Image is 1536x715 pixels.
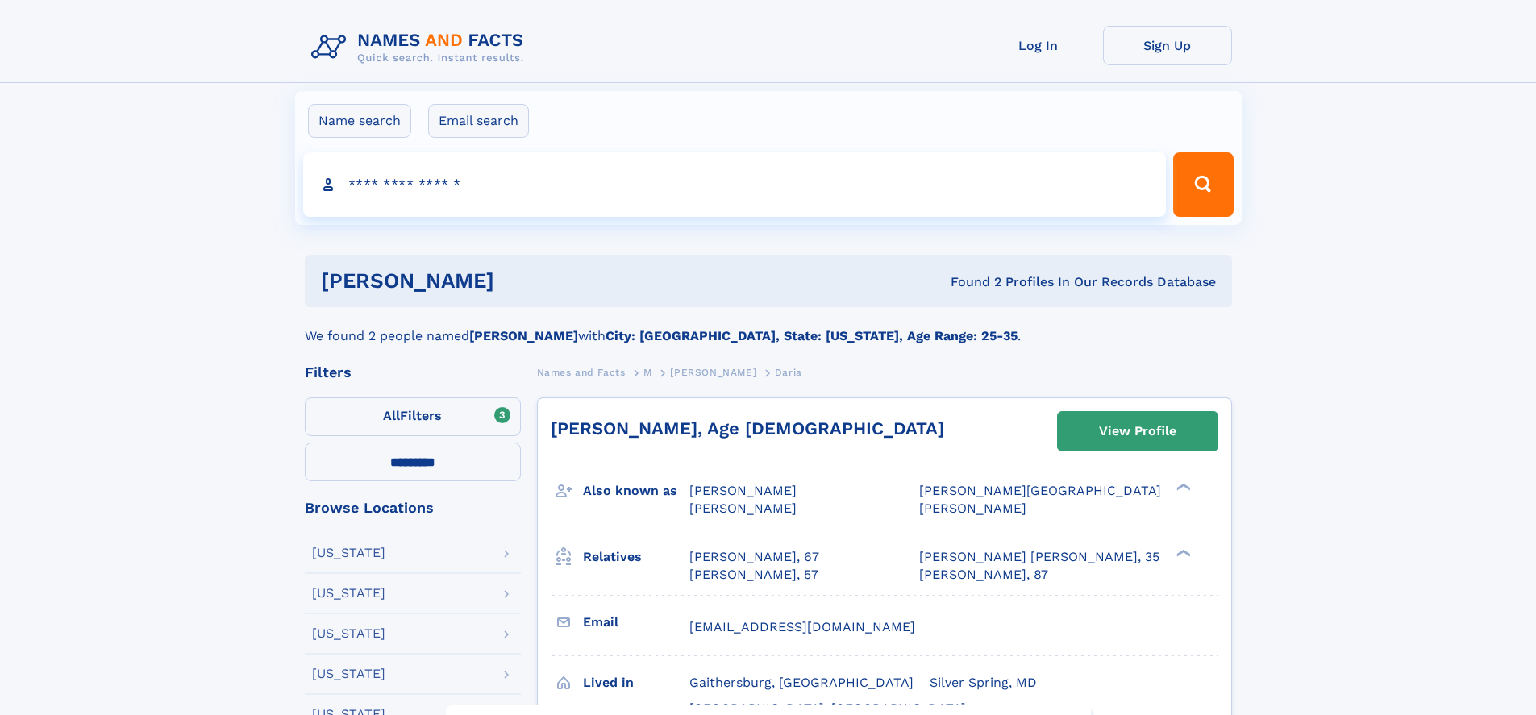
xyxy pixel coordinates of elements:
[919,566,1048,584] a: [PERSON_NAME], 87
[606,328,1018,343] b: City: [GEOGRAPHIC_DATA], State: [US_STATE], Age Range: 25-35
[312,587,385,600] div: [US_STATE]
[689,675,914,690] span: Gaithersburg, [GEOGRAPHIC_DATA]
[775,367,802,378] span: Daria
[974,26,1103,65] a: Log In
[583,543,689,571] h3: Relatives
[312,627,385,640] div: [US_STATE]
[321,271,722,291] h1: [PERSON_NAME]
[689,566,818,584] a: [PERSON_NAME], 57
[305,26,537,69] img: Logo Names and Facts
[305,397,521,436] label: Filters
[919,483,1161,498] span: [PERSON_NAME][GEOGRAPHIC_DATA]
[689,483,797,498] span: [PERSON_NAME]
[305,365,521,380] div: Filters
[1172,547,1192,558] div: ❯
[305,307,1232,346] div: We found 2 people named with .
[312,667,385,680] div: [US_STATE]
[551,418,944,439] a: [PERSON_NAME], Age [DEMOGRAPHIC_DATA]
[919,548,1159,566] a: [PERSON_NAME] [PERSON_NAME], 35
[689,501,797,516] span: [PERSON_NAME]
[583,609,689,636] h3: Email
[722,273,1216,291] div: Found 2 Profiles In Our Records Database
[583,477,689,505] h3: Also known as
[1099,413,1176,450] div: View Profile
[383,408,400,423] span: All
[583,669,689,696] h3: Lived in
[643,362,652,382] a: M
[305,501,521,515] div: Browse Locations
[643,367,652,378] span: M
[670,367,756,378] span: [PERSON_NAME]
[919,501,1026,516] span: [PERSON_NAME]
[312,547,385,559] div: [US_STATE]
[428,104,529,138] label: Email search
[670,362,756,382] a: [PERSON_NAME]
[689,619,915,634] span: [EMAIL_ADDRESS][DOMAIN_NAME]
[303,152,1167,217] input: search input
[930,675,1037,690] span: Silver Spring, MD
[1173,152,1233,217] button: Search Button
[308,104,411,138] label: Name search
[469,328,578,343] b: [PERSON_NAME]
[537,362,626,382] a: Names and Facts
[689,548,819,566] a: [PERSON_NAME], 67
[1058,412,1218,451] a: View Profile
[1103,26,1232,65] a: Sign Up
[1172,482,1192,493] div: ❯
